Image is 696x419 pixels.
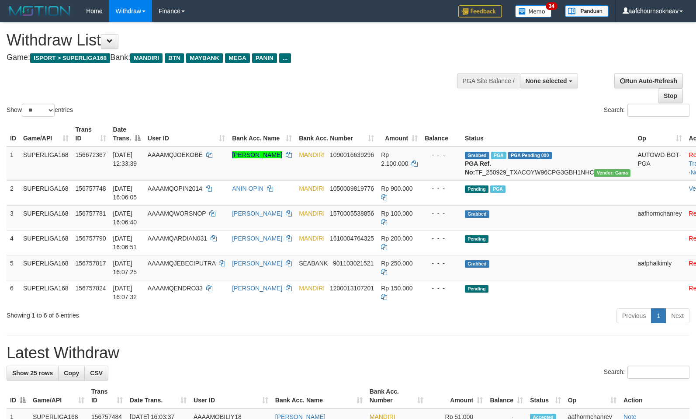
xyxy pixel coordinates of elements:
[148,260,216,267] span: AAAAMQJEBECIPUTRA
[7,122,20,147] th: ID
[594,169,631,177] span: Vendor URL: https://trx31.1velocity.biz
[604,104,689,117] label: Search:
[634,255,685,280] td: aafphalkimly
[113,151,137,167] span: [DATE] 12:33:39
[425,184,458,193] div: - - -
[425,234,458,243] div: - - -
[7,4,73,17] img: MOTION_logo.png
[381,185,412,192] span: Rp 900.000
[465,185,488,193] span: Pending
[299,260,328,267] span: SEABANK
[7,384,29,409] th: ID: activate to sort column descending
[299,235,325,242] span: MANDIRI
[604,366,689,379] label: Search:
[7,344,689,362] h1: Latest Withdraw
[425,150,458,159] div: - - -
[366,384,427,409] th: Bank Acc. Number: activate to sort column ascending
[627,366,689,379] input: Search:
[20,280,72,305] td: SUPERLIGA168
[421,122,461,147] th: Balance
[465,235,488,243] span: Pending
[465,152,489,159] span: Grabbed
[148,285,203,292] span: AAAAMQENDRO33
[458,5,502,17] img: Feedback.jpg
[148,210,206,217] span: AAAAMQWORSNOP
[330,151,374,158] span: Copy 1090016639296 to clipboard
[7,104,73,117] label: Show entries
[232,285,282,292] a: [PERSON_NAME]
[665,308,689,323] a: Next
[330,285,374,292] span: Copy 1200013107201 to clipboard
[225,53,250,63] span: MEGA
[190,384,272,409] th: User ID: activate to sort column ascending
[381,210,412,217] span: Rp 100.000
[76,285,106,292] span: 156757824
[76,260,106,267] span: 156757817
[232,260,282,267] a: [PERSON_NAME]
[113,260,137,276] span: [DATE] 16:07:25
[330,185,374,192] span: Copy 1050009819776 to clipboard
[465,285,488,293] span: Pending
[148,185,202,192] span: AAAAMQOPIN2014
[299,185,325,192] span: MANDIRI
[461,122,634,147] th: Status
[76,185,106,192] span: 156757748
[232,235,282,242] a: [PERSON_NAME]
[20,180,72,205] td: SUPERLIGA168
[110,122,144,147] th: Date Trans.: activate to sort column descending
[425,209,458,218] div: - - -
[148,151,203,158] span: AAAAMQJOEKOBE
[465,210,489,218] span: Grabbed
[490,185,506,193] span: Marked by aafheankoy
[148,235,207,242] span: AAAAMQARDIAN031
[427,384,486,409] th: Amount: activate to sort column ascending
[279,53,291,63] span: ...
[330,235,374,242] span: Copy 1610004764325 to clipboard
[377,122,421,147] th: Amount: activate to sort column ascending
[7,53,455,62] h4: Game: Bank:
[333,260,374,267] span: Copy 901103021521 to clipboard
[229,122,295,147] th: Bank Acc. Name: activate to sort column ascending
[76,210,106,217] span: 156757781
[272,384,366,409] th: Bank Acc. Name: activate to sort column ascending
[457,73,520,88] div: PGA Site Balance /
[381,260,412,267] span: Rp 250.000
[616,308,651,323] a: Previous
[620,384,689,409] th: Action
[90,370,103,377] span: CSV
[299,285,325,292] span: MANDIRI
[20,122,72,147] th: Game/API: activate to sort column ascending
[564,384,620,409] th: Op: activate to sort column ascending
[565,5,609,17] img: panduan.png
[465,260,489,268] span: Grabbed
[165,53,184,63] span: BTN
[461,147,634,181] td: TF_250929_TXACOYW96CPG3GBH1NHC
[299,151,325,158] span: MANDIRI
[295,122,377,147] th: Bank Acc. Number: activate to sort column ascending
[526,77,567,84] span: None selected
[627,104,689,117] input: Search:
[7,205,20,230] td: 3
[20,230,72,255] td: SUPERLIGA168
[7,255,20,280] td: 5
[7,31,455,49] h1: Withdraw List
[113,210,137,226] span: [DATE] 16:06:40
[508,152,552,159] span: PGA Pending
[252,53,277,63] span: PANIN
[465,160,491,176] b: PGA Ref. No:
[7,230,20,255] td: 4
[64,370,79,377] span: Copy
[520,73,578,88] button: None selected
[425,284,458,293] div: - - -
[20,255,72,280] td: SUPERLIGA168
[7,366,59,381] a: Show 25 rows
[7,147,20,181] td: 1
[381,151,408,167] span: Rp 2.100.000
[7,180,20,205] td: 2
[186,53,223,63] span: MAYBANK
[330,210,374,217] span: Copy 1570005538856 to clipboard
[144,122,229,147] th: User ID: activate to sort column ascending
[232,185,263,192] a: ANIN OPIN
[546,2,557,10] span: 34
[76,235,106,242] span: 156757790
